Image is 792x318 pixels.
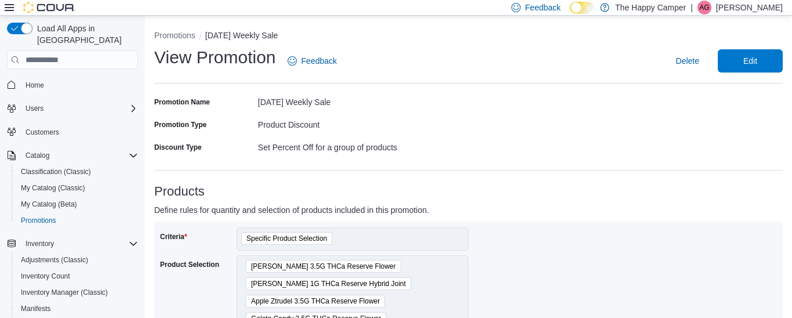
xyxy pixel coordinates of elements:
[154,30,783,44] nav: An example of EuiBreadcrumbs
[26,128,59,137] span: Customers
[21,304,50,313] span: Manifests
[691,1,693,15] p: |
[21,237,138,251] span: Inventory
[21,102,138,115] span: Users
[21,125,64,139] a: Customers
[2,236,143,252] button: Inventory
[12,164,143,180] button: Classification (Classic)
[21,77,138,92] span: Home
[570,2,594,14] input: Dark Mode
[241,232,332,245] span: Specific Product Selection
[21,167,91,176] span: Classification (Classic)
[21,216,56,225] span: Promotions
[21,125,138,139] span: Customers
[16,165,96,179] a: Classification (Classic)
[718,49,783,73] button: Edit
[26,104,43,113] span: Users
[615,1,686,15] p: The Happy Camper
[21,78,49,92] a: Home
[12,284,143,301] button: Inventory Manager (Classic)
[16,165,138,179] span: Classification (Classic)
[258,138,468,152] div: Set Percent Off for a group of products
[21,183,85,193] span: My Catalog (Classic)
[32,23,138,46] span: Load All Apps in [GEOGRAPHIC_DATA]
[12,252,143,268] button: Adjustments (Classic)
[21,288,108,297] span: Inventory Manager (Classic)
[12,196,143,212] button: My Catalog (Beta)
[154,143,202,152] label: Discount Type
[16,197,82,211] a: My Catalog (Beta)
[671,49,704,73] button: Delete
[525,2,561,13] span: Feedback
[251,295,380,307] span: Apple Ztrudel 3.5G THCa Reserve Flower
[16,181,138,195] span: My Catalog (Classic)
[16,269,75,283] a: Inventory Count
[21,272,70,281] span: Inventory Count
[246,260,401,273] span: Gary Payton 3.5G THCa Reserve Flower
[12,301,143,317] button: Manifests
[2,124,143,140] button: Customers
[16,286,112,299] a: Inventory Manager (Classic)
[205,31,278,40] button: [DATE] Weekly Sale
[21,149,138,162] span: Catalog
[16,253,138,267] span: Adjustments (Classic)
[2,147,143,164] button: Catalog
[16,302,138,316] span: Manifests
[16,253,93,267] a: Adjustments (Classic)
[16,214,138,227] span: Promotions
[251,278,406,290] span: [PERSON_NAME] 1G THCa Reserve Hybrid Joint
[676,55,699,67] span: Delete
[154,31,195,40] button: Promotions
[26,81,44,90] span: Home
[21,255,88,265] span: Adjustments (Classic)
[283,49,341,73] a: Feedback
[154,185,783,198] h3: Products
[12,180,143,196] button: My Catalog (Classic)
[697,1,711,15] div: Alex goretti
[743,55,757,67] span: Edit
[2,76,143,93] button: Home
[154,203,626,217] p: Define rules for quantity and selection of products included in this promotion.
[23,2,75,13] img: Cova
[160,260,219,269] label: Product Selection
[16,214,61,227] a: Promotions
[258,93,468,107] div: [DATE] Weekly Sale
[16,269,138,283] span: Inventory Count
[246,233,327,244] span: Specific Product Selection
[154,120,206,129] label: Promotion Type
[154,46,276,69] h1: View Promotion
[16,197,138,211] span: My Catalog (Beta)
[699,1,709,15] span: Ag
[26,151,49,160] span: Catalog
[21,102,48,115] button: Users
[716,1,783,15] p: [PERSON_NAME]
[16,286,138,299] span: Inventory Manager (Classic)
[160,232,187,241] label: Criteria
[21,149,54,162] button: Catalog
[12,212,143,229] button: Promotions
[246,295,385,308] span: Apple Ztrudel 3.5G THCa Reserve Flower
[2,100,143,117] button: Users
[258,115,468,129] div: Product Discount
[16,181,90,195] a: My Catalog (Classic)
[154,97,210,107] label: Promotion Name
[16,302,55,316] a: Manifests
[12,268,143,284] button: Inventory Count
[26,239,54,248] span: Inventory
[251,261,396,272] span: [PERSON_NAME] 3.5G THCa Reserve Flower
[301,55,337,67] span: Feedback
[21,200,77,209] span: My Catalog (Beta)
[21,237,59,251] button: Inventory
[246,277,411,290] span: Gary Payton 1G THCa Reserve Hybrid Joint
